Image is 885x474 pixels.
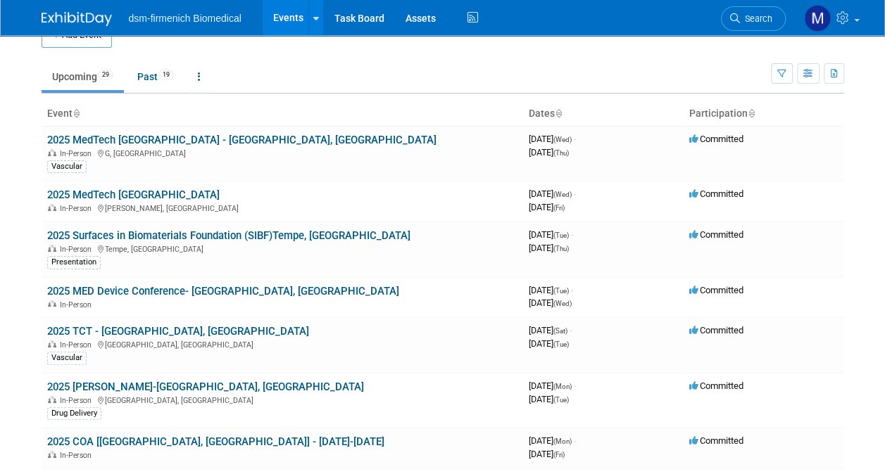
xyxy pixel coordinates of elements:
span: (Wed) [553,136,572,143]
img: In-Person Event [48,300,56,307]
a: 2025 MedTech [GEOGRAPHIC_DATA] [47,188,220,201]
a: Upcoming29 [42,63,124,90]
span: [DATE] [529,147,569,158]
a: 2025 Surfaces in Biomaterials Foundation (SIBF)Tempe, [GEOGRAPHIC_DATA] [47,229,410,242]
div: Presentation [47,256,101,269]
span: Committed [689,435,743,446]
span: Committed [689,188,743,199]
span: - [574,435,576,446]
span: [DATE] [529,435,576,446]
span: Search [740,13,772,24]
span: Committed [689,380,743,391]
span: - [574,134,576,144]
img: ExhibitDay [42,12,112,26]
th: Dates [523,102,684,126]
span: (Sat) [553,327,567,335]
span: In-Person [60,300,96,309]
div: [PERSON_NAME], [GEOGRAPHIC_DATA] [47,202,517,213]
span: - [571,229,573,240]
span: (Fri) [553,204,565,212]
img: In-Person Event [48,149,56,156]
span: - [574,188,576,199]
span: Committed [689,134,743,144]
span: 29 [98,70,113,80]
img: In-Person Event [48,451,56,458]
span: (Tue) [553,340,569,348]
span: [DATE] [529,134,576,144]
span: [DATE] [529,338,569,349]
a: 2025 MedTech [GEOGRAPHIC_DATA] - [GEOGRAPHIC_DATA], [GEOGRAPHIC_DATA] [47,134,437,146]
div: Vascular [47,352,87,364]
a: 2025 [PERSON_NAME]-[GEOGRAPHIC_DATA], [GEOGRAPHIC_DATA] [47,380,364,393]
span: (Fri) [553,451,565,459]
div: Vascular [47,160,87,173]
th: Participation [684,102,844,126]
span: Committed [689,229,743,240]
span: In-Person [60,245,96,254]
a: Sort by Event Name [73,108,80,119]
span: In-Person [60,340,96,350]
span: - [570,325,572,335]
span: In-Person [60,149,96,158]
span: 19 [158,70,174,80]
span: [DATE] [529,380,576,391]
span: In-Person [60,204,96,213]
span: [DATE] [529,202,565,212]
span: (Mon) [553,383,572,390]
a: Past19 [127,63,184,90]
span: (Tue) [553,231,569,239]
img: In-Person Event [48,340,56,347]
span: - [574,380,576,391]
a: Sort by Start Date [555,108,562,119]
div: Tempe, [GEOGRAPHIC_DATA] [47,243,517,254]
img: In-Person Event [48,245,56,252]
span: - [571,285,573,295]
span: (Thu) [553,149,569,157]
span: Committed [689,325,743,335]
span: (Wed) [553,300,572,307]
img: In-Person Event [48,204,56,211]
img: In-Person Event [48,396,56,403]
span: (Mon) [553,437,572,445]
a: 2025 TCT - [GEOGRAPHIC_DATA], [GEOGRAPHIC_DATA] [47,325,309,338]
div: G, [GEOGRAPHIC_DATA] [47,147,517,158]
span: (Wed) [553,191,572,198]
span: In-Person [60,396,96,405]
span: [DATE] [529,297,572,308]
span: Committed [689,285,743,295]
span: dsm-firmenich Biomedical [129,13,241,24]
span: (Thu) [553,245,569,252]
a: Sort by Participation Type [748,108,755,119]
span: [DATE] [529,394,569,404]
span: [DATE] [529,325,572,335]
span: [DATE] [529,243,569,253]
span: [DATE] [529,285,573,295]
a: 2025 COA [[GEOGRAPHIC_DATA], [GEOGRAPHIC_DATA]] - [DATE]-[DATE] [47,435,384,448]
th: Event [42,102,523,126]
div: [GEOGRAPHIC_DATA], [GEOGRAPHIC_DATA] [47,394,517,405]
span: [DATE] [529,229,573,240]
span: [DATE] [529,449,565,459]
span: In-Person [60,451,96,460]
div: Drug Delivery [47,407,101,420]
img: Melanie Davison [804,5,831,32]
span: (Tue) [553,287,569,295]
div: [GEOGRAPHIC_DATA], [GEOGRAPHIC_DATA] [47,338,517,350]
a: 2025 MED Device Conference- [GEOGRAPHIC_DATA], [GEOGRAPHIC_DATA] [47,285,399,297]
span: (Tue) [553,396,569,404]
a: Search [721,6,786,31]
span: [DATE] [529,188,576,199]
